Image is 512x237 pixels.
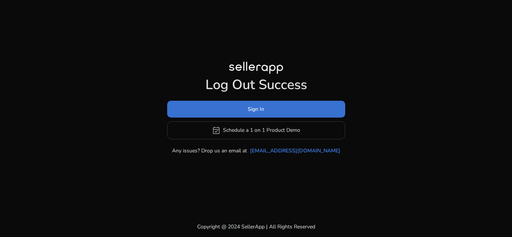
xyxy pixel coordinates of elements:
a: [EMAIL_ADDRESS][DOMAIN_NAME] [250,147,340,155]
p: Any issues? Drop us an email at [172,147,247,155]
span: Sign In [248,105,264,113]
h1: Log Out Success [167,77,345,93]
button: Sign In [167,101,345,118]
span: event_available [212,126,221,135]
button: event_availableSchedule a 1 on 1 Product Demo [167,121,345,139]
